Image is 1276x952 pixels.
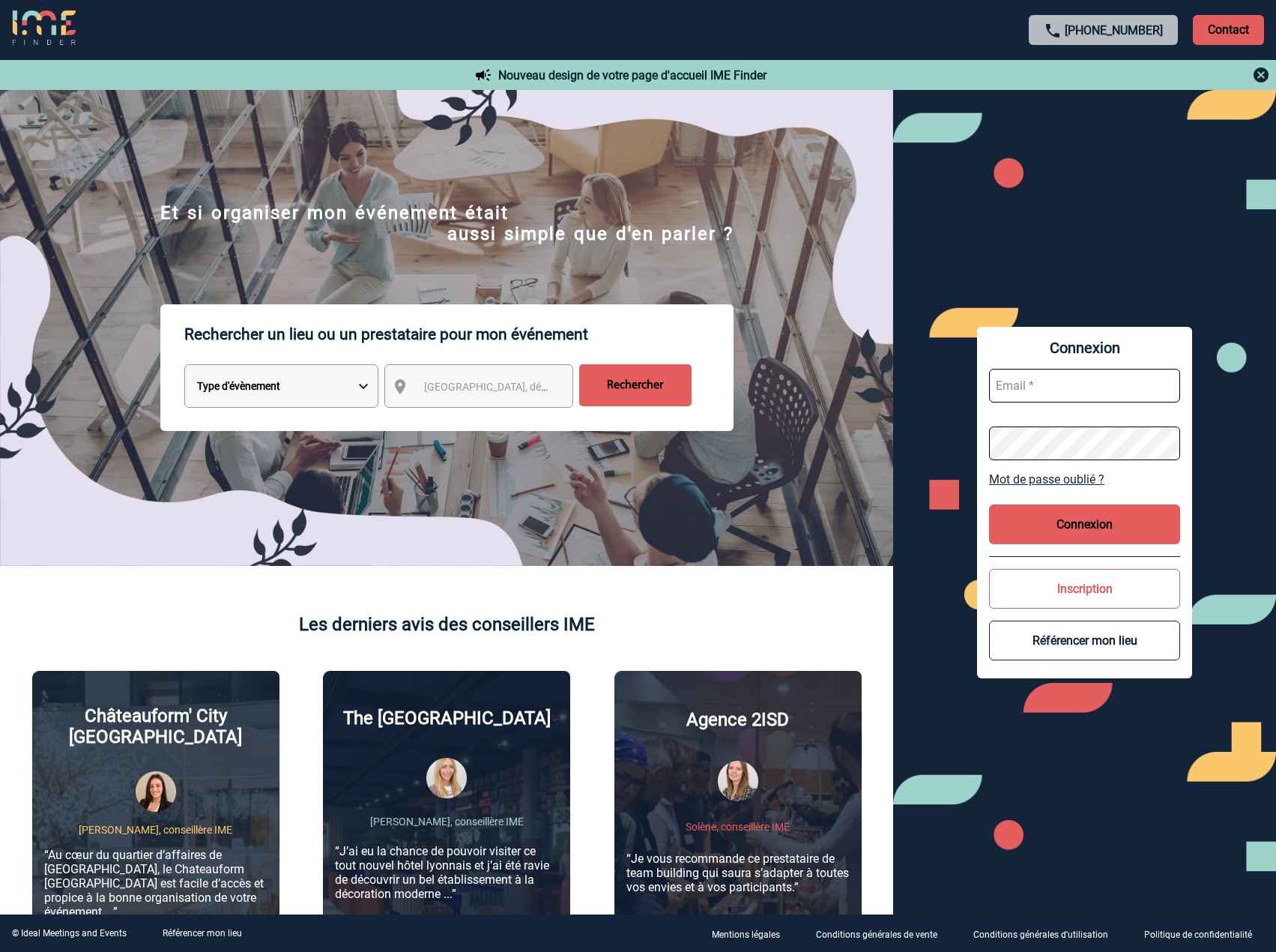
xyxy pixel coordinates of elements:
a: Conditions générales d'utilisation [961,927,1132,941]
p: Solène, conseillère IME [686,821,790,833]
a: Conditions générales de vente [804,927,961,941]
input: Email * [989,369,1180,403]
p: Conditions générales d'utilisation [973,930,1108,940]
a: Mentions légales [700,927,804,941]
p: [PERSON_NAME], conseillère IME [79,824,232,836]
p: Conditions générales de vente [816,930,937,940]
a: Politique de confidentialité [1132,927,1276,941]
span: Connexion [989,339,1180,357]
p: Rechercher un lieu ou un prestataire pour mon événement [184,304,734,364]
p: Politique de confidentialité [1144,930,1252,940]
a: [PHONE_NUMBER] [1065,23,1163,37]
p: “Au cœur du quartier d’affaires de [GEOGRAPHIC_DATA], le Chateauform [GEOGRAPHIC_DATA] est facile... [44,848,267,919]
p: Agence 2ISD [686,709,789,730]
div: © Ideal Meetings and Events [12,928,127,939]
p: “J’ai eu la chance de pouvoir visiter ce tout nouvel hôtel lyonnais et j’ai été ravie de découvri... [335,844,558,901]
img: call-24-px.png [1044,22,1062,40]
button: Connexion [989,504,1180,544]
span: [GEOGRAPHIC_DATA], département, région... [424,381,632,393]
button: Inscription [989,569,1180,609]
input: Rechercher [579,364,692,406]
p: “Je vous recommande ce prestataire de team building qui saura s’adapter à toutes vos envies et à ... [626,852,850,894]
p: [PERSON_NAME], conseillère IME [370,816,524,828]
button: Référencer mon lieu [989,621,1180,660]
p: Contact [1193,15,1264,45]
p: Châteauform' City [GEOGRAPHIC_DATA] [44,705,267,747]
p: Mentions légales [712,930,780,940]
a: Mot de passe oublié ? [989,472,1180,486]
a: Référencer mon lieu [163,928,242,939]
p: The [GEOGRAPHIC_DATA] [343,708,551,729]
